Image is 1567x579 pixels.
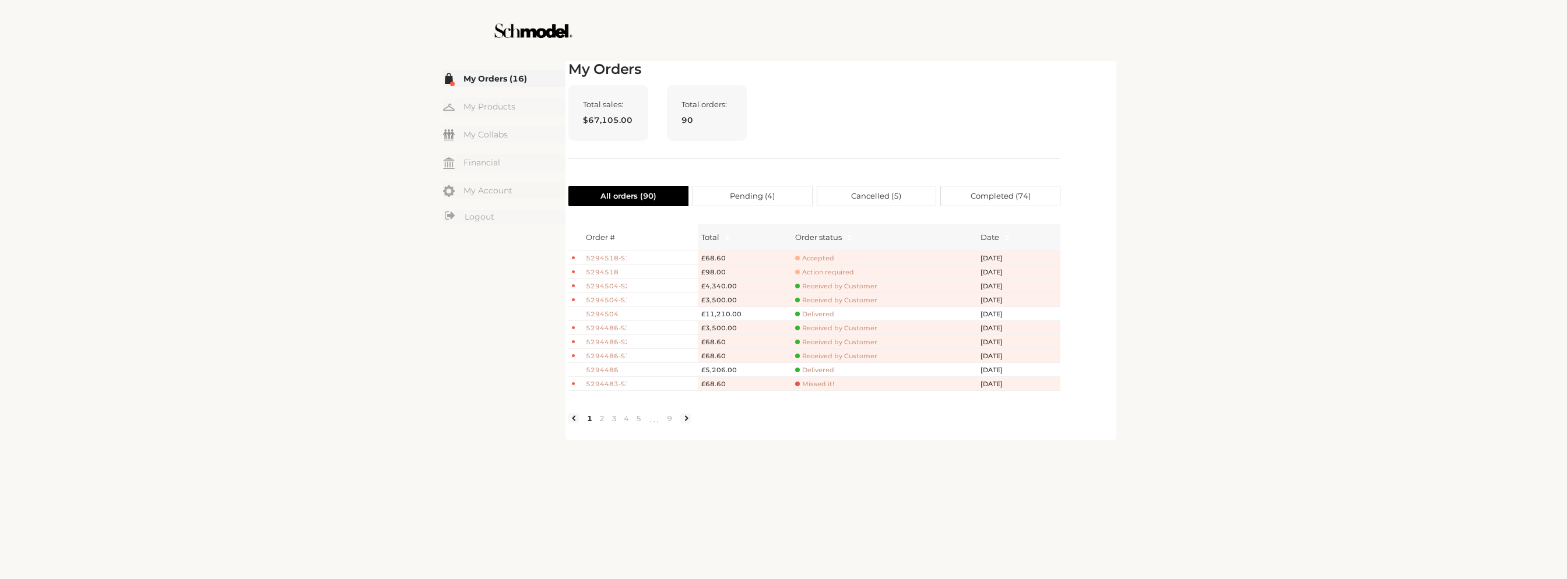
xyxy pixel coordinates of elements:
[701,231,719,243] span: Total
[981,351,1016,361] span: [DATE]
[443,70,565,87] a: My Orders (16)
[681,100,732,109] span: Total orders:
[443,126,565,143] a: My Collabs
[698,251,792,265] td: £68.60
[981,379,1016,389] span: [DATE]
[645,409,663,428] li: Next 5 Pages
[795,366,834,375] span: Delivered
[586,267,627,277] span: 5294518
[724,232,730,239] span: caret-up
[981,309,1016,319] span: [DATE]
[586,365,627,375] span: 5294486
[795,310,834,319] span: Delivered
[582,224,698,251] th: Order #
[443,210,565,224] a: Logout
[645,412,663,426] span: •••
[846,232,853,239] span: caret-up
[443,129,455,140] img: my-friends.svg
[698,363,792,377] td: £5,206.00
[795,296,877,305] span: Received by Customer
[971,186,1031,206] span: Completed ( 74 )
[443,154,565,171] a: Financial
[981,323,1016,333] span: [DATE]
[846,236,853,243] span: caret-down
[1004,232,1010,239] span: caret-up
[586,281,627,291] span: 5294504-S2
[586,309,627,319] span: 5294504
[608,413,620,423] a: 3
[633,413,645,423] a: 5
[583,114,634,126] span: $67,105.00
[795,324,877,333] span: Received by Customer
[586,337,627,347] span: 5294486-S2
[795,282,877,291] span: Received by Customer
[698,321,792,335] td: £3,500.00
[663,413,676,423] a: 9
[443,101,455,113] img: my-hanger.svg
[981,281,1016,291] span: [DATE]
[568,413,579,423] li: Previous Page
[1004,236,1010,243] span: caret-down
[568,61,1060,78] h2: My Orders
[981,231,999,243] span: Date
[795,338,877,347] span: Received by Customer
[698,265,792,279] td: £98.00
[698,293,792,307] td: £3,500.00
[443,73,455,84] img: my-order.svg
[680,413,691,423] li: Next Page
[724,236,730,243] span: caret-down
[981,365,1016,375] span: [DATE]
[584,413,596,423] a: 1
[981,267,1016,277] span: [DATE]
[698,335,792,349] td: £68.60
[586,295,627,305] span: 5294504-S1
[443,185,455,197] img: my-account.svg
[443,182,565,199] a: My Account
[620,413,633,423] a: 4
[981,253,1016,263] span: [DATE]
[443,70,565,226] div: Menu
[795,380,834,389] span: Missed it!
[981,295,1016,305] span: [DATE]
[698,307,792,321] td: £11,210.00
[586,379,627,389] span: 5294483-S1
[596,413,608,423] a: 2
[981,337,1016,347] span: [DATE]
[600,186,656,206] span: All orders ( 90 )
[795,352,877,361] span: Received by Customer
[795,268,854,277] span: Action required
[851,186,901,206] span: Cancelled ( 5 )
[698,279,792,293] td: £4,340.00
[698,377,792,391] td: £68.60
[443,157,455,169] img: my-financial.svg
[586,323,627,333] span: 5294486-S3
[698,349,792,363] td: £68.60
[795,254,834,263] span: Accepted
[730,186,775,206] span: Pending ( 4 )
[586,351,627,361] span: 5294486-S1
[795,231,842,243] div: Order status
[681,114,732,126] span: 90
[443,98,565,115] a: My Products
[586,253,627,263] span: 5294518-S1
[583,100,634,109] span: Total sales:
